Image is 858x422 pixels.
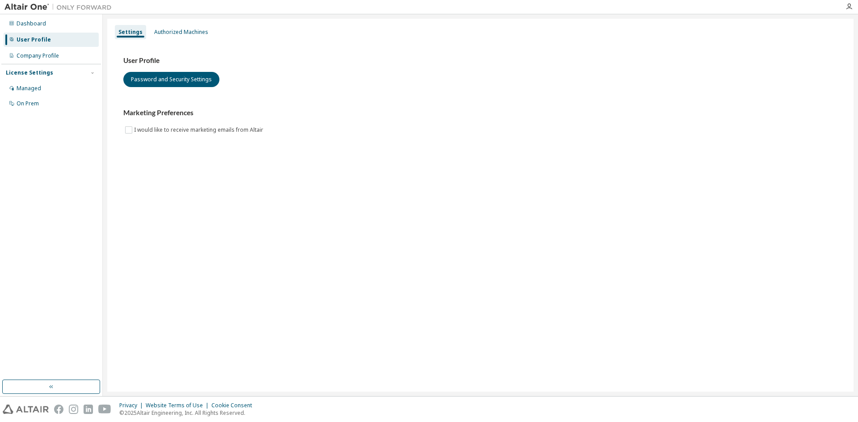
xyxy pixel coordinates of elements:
div: Privacy [119,402,146,409]
img: Altair One [4,3,116,12]
div: Managed [17,85,41,92]
div: Dashboard [17,20,46,27]
div: Settings [118,29,143,36]
img: linkedin.svg [84,405,93,414]
div: Authorized Machines [154,29,208,36]
div: Cookie Consent [211,402,257,409]
div: On Prem [17,100,39,107]
h3: User Profile [123,56,837,65]
img: youtube.svg [98,405,111,414]
div: User Profile [17,36,51,43]
div: License Settings [6,69,53,76]
img: instagram.svg [69,405,78,414]
button: Password and Security Settings [123,72,219,87]
div: Website Terms of Use [146,402,211,409]
label: I would like to receive marketing emails from Altair [134,125,265,135]
p: © 2025 Altair Engineering, Inc. All Rights Reserved. [119,409,257,417]
div: Company Profile [17,52,59,59]
h3: Marketing Preferences [123,109,837,117]
img: altair_logo.svg [3,405,49,414]
img: facebook.svg [54,405,63,414]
